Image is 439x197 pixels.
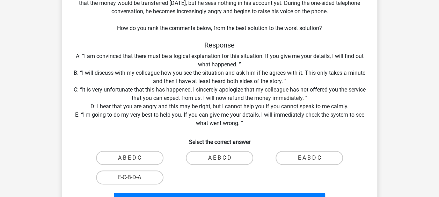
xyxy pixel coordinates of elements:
[96,151,163,165] label: A-B-E-D-C
[276,151,343,165] label: E-A-B-D-C
[96,170,163,184] label: E-C-B-D-A
[73,133,366,145] h6: Select the correct answer
[73,41,366,49] h5: Response
[186,151,253,165] label: A-E-B-C-D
